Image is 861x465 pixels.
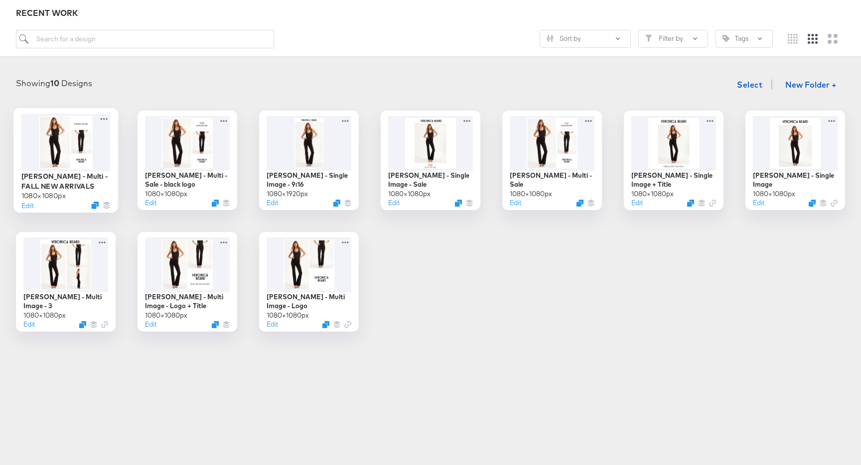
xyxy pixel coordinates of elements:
div: [PERSON_NAME] - Multi Image - Logo [267,292,351,311]
button: Edit [145,320,156,329]
svg: Sliders [547,35,554,42]
svg: Duplicate [809,200,816,207]
div: [PERSON_NAME] - Multi -FALL NEW ARRIVALS [21,171,111,191]
strong: 10 [50,78,59,88]
svg: Link [101,321,108,328]
input: Search for a design [16,30,274,48]
div: 1080 × 1080 px [21,191,66,200]
button: FilterFilter by [638,30,708,48]
div: [PERSON_NAME] - Single Image - Sale1080×1080pxEditDuplicate [381,111,480,210]
svg: Filter [645,35,652,42]
svg: Duplicate [322,321,329,328]
div: 1080 × 1080 px [510,189,552,199]
div: [PERSON_NAME] - Single Image1080×1080pxEditDuplicate [745,111,845,210]
svg: Duplicate [333,200,340,207]
button: Edit [388,198,400,208]
button: SlidersSort by [540,30,631,48]
button: TagTags [716,30,773,48]
div: 1080 × 1080 px [145,189,187,199]
div: [PERSON_NAME] - Single Image + Title1080×1080pxEditDuplicate [624,111,723,210]
div: 1080 × 1080 px [23,311,66,320]
svg: Link [709,200,716,207]
svg: Duplicate [212,200,219,207]
svg: Small grid [788,34,798,44]
button: Edit [510,198,521,208]
svg: Duplicate [79,321,86,328]
svg: Link [831,200,838,207]
svg: Tag [722,35,729,42]
button: Edit [631,198,643,208]
div: [PERSON_NAME] - Multi Image - 31080×1080pxEditDuplicate [16,232,116,332]
div: [PERSON_NAME] - Single Image + Title [631,171,716,189]
div: [PERSON_NAME] - Multi Image - 3 [23,292,108,311]
button: Edit [267,320,278,329]
button: New Folder + [777,76,845,95]
div: [PERSON_NAME] - Multi Image - Logo1080×1080pxEditDuplicate [259,232,359,332]
button: Edit [753,198,764,208]
button: Select [733,75,766,95]
div: [PERSON_NAME] - Multi - Sale - black logo [145,171,230,189]
svg: Duplicate [455,200,462,207]
div: [PERSON_NAME] - Multi -FALL NEW ARRIVALS1080×1080pxEditDuplicate [13,108,118,213]
button: Edit [145,198,156,208]
div: 1080 × 1080 px [267,311,309,320]
svg: Duplicate [687,200,694,207]
svg: Medium grid [808,34,818,44]
div: 1080 × 1080 px [631,189,674,199]
div: Showing Designs [16,78,92,89]
svg: Duplicate [91,202,99,209]
div: 1080 × 1080 px [753,189,795,199]
div: [PERSON_NAME] - Single Image - 9:161080×1920pxEditDuplicate [259,111,359,210]
svg: Duplicate [212,321,219,328]
button: Edit [267,198,278,208]
div: 1080 × 1080 px [145,311,187,320]
div: [PERSON_NAME] - Single Image - 9:16 [267,171,351,189]
div: [PERSON_NAME] - Multi Image - Logo + Title1080×1080pxEditDuplicate [138,232,237,332]
span: Select [737,78,762,92]
div: [PERSON_NAME] - Multi - Sale [510,171,594,189]
svg: Link [344,321,351,328]
button: Edit [21,200,33,210]
button: Edit [23,320,35,329]
div: [PERSON_NAME] - Multi - Sale1080×1080pxEditDuplicate [502,111,602,210]
div: [PERSON_NAME] - Multi Image - Logo + Title [145,292,230,311]
div: RECENT WORK [16,7,845,19]
svg: Duplicate [576,200,583,207]
div: 1080 × 1080 px [388,189,430,199]
div: 1080 × 1920 px [267,189,308,199]
div: [PERSON_NAME] - Single Image [753,171,838,189]
svg: Large grid [828,34,838,44]
div: [PERSON_NAME] - Multi - Sale - black logo1080×1080pxEditDuplicate [138,111,237,210]
div: [PERSON_NAME] - Single Image - Sale [388,171,473,189]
